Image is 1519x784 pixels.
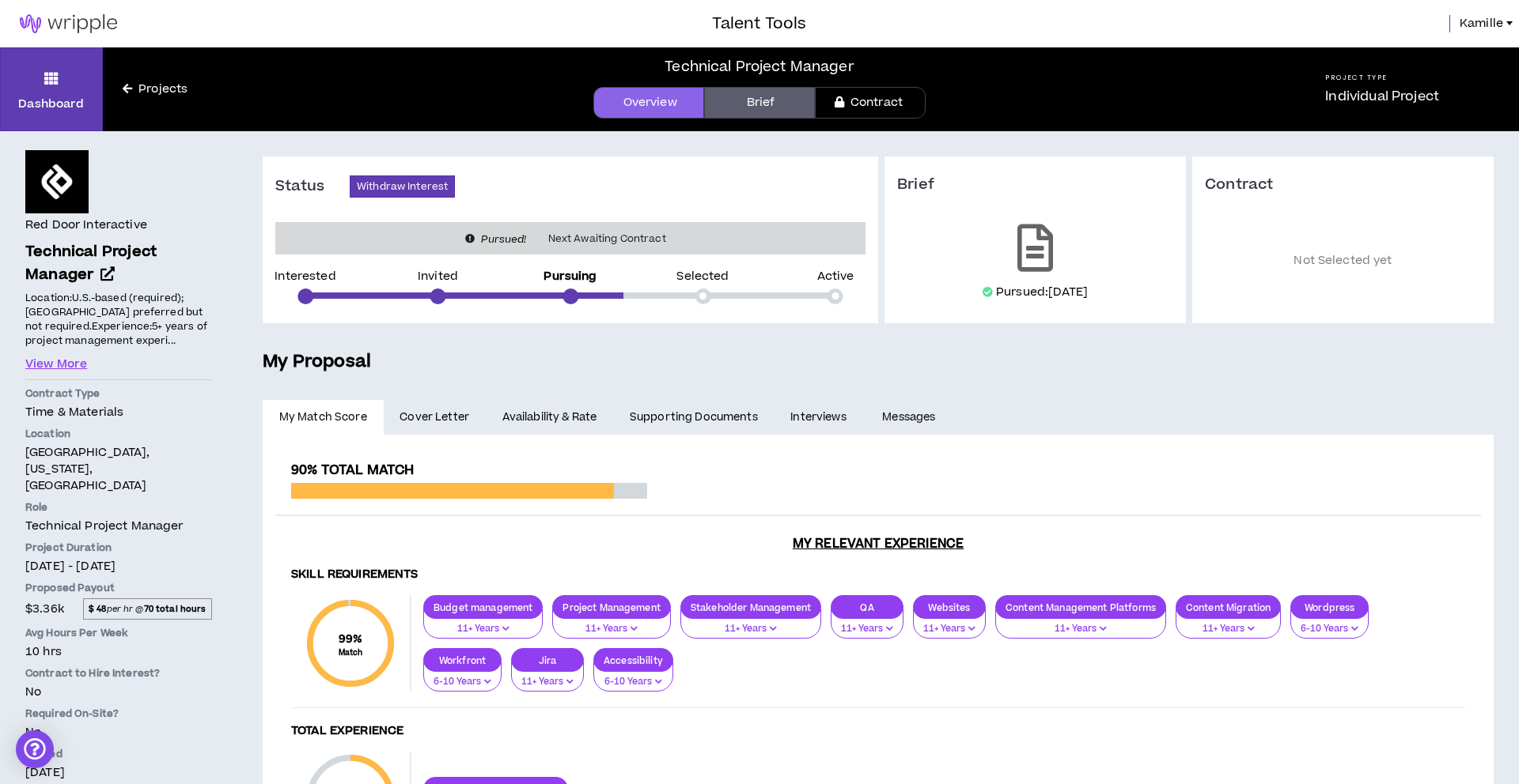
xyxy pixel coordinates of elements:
a: Supporting Documents [613,400,774,435]
button: View More [25,356,87,373]
p: 6-10 Years [1301,622,1358,636]
a: My Match Score [263,400,384,435]
p: QA [831,601,903,613]
p: Workfront [424,654,501,666]
button: 6-10 Years [423,661,502,692]
i: Pursued! [481,232,526,247]
span: Next Awaiting Contract [539,231,676,247]
p: Role [25,500,212,514]
button: 11+ Years [995,609,1166,639]
div: Open Intercom Messenger [16,730,54,768]
button: 11+ Years [1176,609,1281,639]
a: Messages [866,400,956,435]
p: Individual Project [1325,87,1439,106]
a: Interviews [775,400,866,435]
p: No [25,684,212,700]
h4: Skill Requirements [291,567,1465,582]
p: 11+ Years [841,622,893,636]
button: 11+ Years [552,609,671,639]
p: Project Management [553,601,670,613]
p: Jira [512,654,583,666]
span: Kamille [1460,15,1503,32]
a: Technical Project Manager [25,241,212,287]
p: Selected [676,271,729,282]
button: 11+ Years [913,609,986,639]
p: 11+ Years [563,622,661,636]
button: 6-10 Years [593,661,673,692]
p: 11+ Years [521,675,574,689]
p: Location [25,427,212,441]
a: Overview [593,87,704,119]
h3: Talent Tools [712,12,806,36]
p: Content Management Platforms [996,601,1165,613]
h4: Total Experience [291,724,1465,739]
p: Stakeholder Management [681,601,820,613]
p: Interested [275,271,335,282]
p: Budget management [424,601,542,613]
p: [DATE] [25,764,212,781]
p: 11+ Years [1186,622,1271,636]
p: Contract to Hire Interest? [25,666,212,680]
p: Posted [25,747,212,761]
h5: My Proposal [263,349,1494,375]
p: Contract Type [25,386,212,401]
span: 90% Total Match [291,461,414,480]
h4: Red Door Interactive [25,217,147,234]
h5: Project Type [1325,73,1439,83]
h3: Contract [1205,175,1481,194]
span: $3.36k [25,598,64,620]
p: [DATE] - [DATE] [25,558,212,575]
span: Technical Project Manager [25,518,184,534]
button: 11+ Years [831,609,903,639]
p: Proposed Payout [25,581,212,595]
button: 11+ Years [511,661,584,692]
span: Technical Project Manager [25,241,157,285]
a: Availability & Rate [486,400,613,435]
a: Brief [704,87,815,119]
p: Required On-Site? [25,707,212,721]
p: Pursuing [544,271,597,282]
button: 6-10 Years [1290,609,1369,639]
h3: My Relevant Experience [275,536,1481,552]
p: 11+ Years [434,622,532,636]
button: 11+ Years [680,609,821,639]
a: Contract [815,87,926,119]
span: per hr @ [83,598,212,619]
p: 11+ Years [691,622,811,636]
p: Content Migration [1176,601,1280,613]
span: Cover Letter [400,409,469,426]
p: Dashboard [18,96,84,112]
p: Websites [914,601,985,613]
p: Active [817,271,854,282]
h3: Status [275,177,350,196]
button: 11+ Years [423,609,543,639]
p: Accessibility [594,654,672,666]
p: Time & Materials [25,404,212,420]
p: Not Selected yet [1205,218,1481,304]
div: Technical Project Manager [665,56,854,77]
p: Wordpress [1291,601,1368,613]
small: Match [339,647,363,658]
p: Pursued: [DATE] [996,285,1088,300]
p: 6-10 Years [434,675,491,689]
p: Invited [418,271,458,282]
p: Project Duration [25,541,212,555]
a: Projects [103,81,207,98]
button: Withdraw Interest [350,175,455,198]
p: 11+ Years [923,622,975,636]
strong: 70 total hours [144,603,206,615]
p: Location:U.S.-based (required); [GEOGRAPHIC_DATA] preferred but not required.Experience:5+ years ... [25,289,212,349]
span: 99 % [339,631,363,647]
p: [GEOGRAPHIC_DATA], [US_STATE], [GEOGRAPHIC_DATA] [25,444,212,494]
strong: $ 48 [89,603,107,615]
p: 10 hrs [25,643,212,660]
p: Avg Hours Per Week [25,626,212,640]
p: No [25,724,212,741]
p: 6-10 Years [604,675,663,689]
h3: Brief [897,175,1173,194]
p: 11+ Years [1006,622,1156,636]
